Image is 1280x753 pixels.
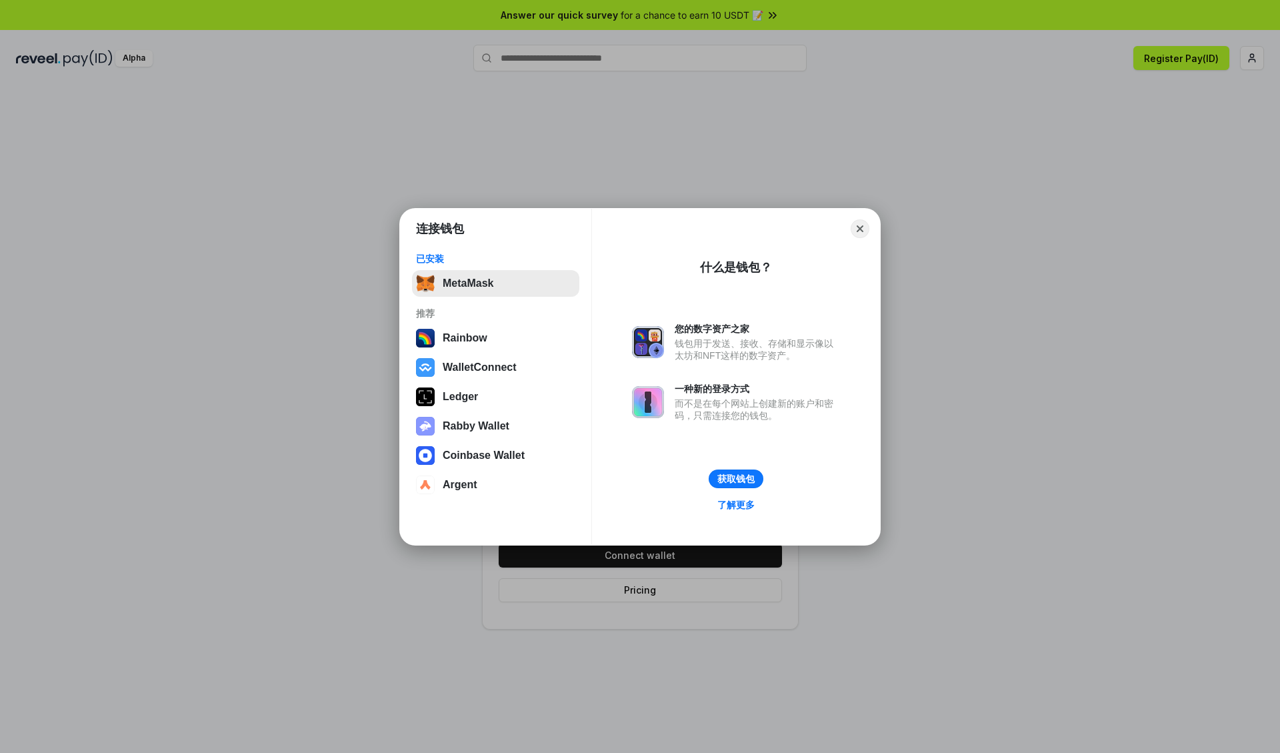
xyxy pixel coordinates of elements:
[416,388,435,406] img: svg+xml,%3Csvg%20xmlns%3D%22http%3A%2F%2Fwww.w3.org%2F2000%2Fsvg%22%20width%3D%2228%22%20height%3...
[412,354,579,381] button: WalletConnect
[416,446,435,465] img: svg+xml,%3Csvg%20width%3D%2228%22%20height%3D%2228%22%20viewBox%3D%220%200%2028%2028%22%20fill%3D...
[675,337,840,361] div: 钱包用于发送、接收、存储和显示像以太坊和NFT这样的数字资产。
[675,398,840,422] div: 而不是在每个网站上创建新的账户和密码，只需连接您的钱包。
[412,270,579,297] button: MetaMask
[632,326,664,358] img: svg+xml,%3Csvg%20xmlns%3D%22http%3A%2F%2Fwww.w3.org%2F2000%2Fsvg%22%20fill%3D%22none%22%20viewBox...
[443,450,525,462] div: Coinbase Wallet
[709,496,763,514] a: 了解更多
[700,259,772,275] div: 什么是钱包？
[709,470,763,488] button: 获取钱包
[412,384,579,410] button: Ledger
[443,332,487,344] div: Rainbow
[443,420,509,432] div: Rabby Wallet
[412,413,579,440] button: Rabby Wallet
[416,221,464,237] h1: 连接钱包
[717,499,755,511] div: 了解更多
[412,442,579,469] button: Coinbase Wallet
[632,386,664,418] img: svg+xml,%3Csvg%20xmlns%3D%22http%3A%2F%2Fwww.w3.org%2F2000%2Fsvg%22%20fill%3D%22none%22%20viewBox...
[851,219,869,238] button: Close
[443,361,517,373] div: WalletConnect
[416,274,435,293] img: svg+xml,%3Csvg%20fill%3D%22none%22%20height%3D%2233%22%20viewBox%3D%220%200%2035%2033%22%20width%...
[443,479,477,491] div: Argent
[416,307,575,319] div: 推荐
[416,417,435,436] img: svg+xml,%3Csvg%20xmlns%3D%22http%3A%2F%2Fwww.w3.org%2F2000%2Fsvg%22%20fill%3D%22none%22%20viewBox...
[412,472,579,498] button: Argent
[416,253,575,265] div: 已安装
[443,391,478,403] div: Ledger
[416,358,435,377] img: svg+xml,%3Csvg%20width%3D%2228%22%20height%3D%2228%22%20viewBox%3D%220%200%2028%2028%22%20fill%3D...
[717,473,755,485] div: 获取钱包
[416,476,435,494] img: svg+xml,%3Csvg%20width%3D%2228%22%20height%3D%2228%22%20viewBox%3D%220%200%2028%2028%22%20fill%3D...
[416,329,435,347] img: svg+xml,%3Csvg%20width%3D%22120%22%20height%3D%22120%22%20viewBox%3D%220%200%20120%20120%22%20fil...
[443,277,493,289] div: MetaMask
[412,325,579,351] button: Rainbow
[675,383,840,395] div: 一种新的登录方式
[675,323,840,335] div: 您的数字资产之家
